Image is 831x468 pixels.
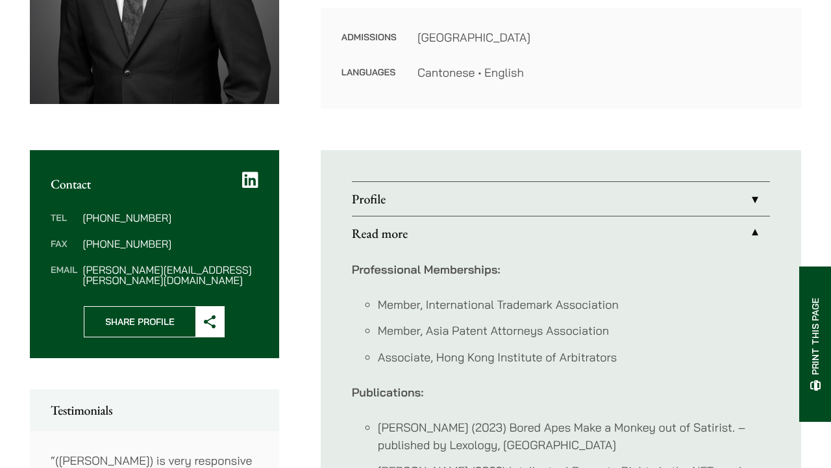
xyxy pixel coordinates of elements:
strong: Professional Memberships: [352,262,501,277]
dt: Email [51,265,77,285]
dd: [PHONE_NUMBER] [82,213,258,223]
dd: [GEOGRAPHIC_DATA] [417,29,780,46]
dd: [PERSON_NAME][EMAIL_ADDRESS][PERSON_NAME][DOMAIN_NAME] [82,265,258,285]
a: Profile [352,182,770,216]
li: Member, Asia Patent Attorneys Association [378,322,770,339]
dt: Languages [341,64,397,81]
dt: Fax [51,239,77,265]
li: Member, International Trademark Association [378,296,770,313]
dt: Admissions [341,29,397,64]
li: Associate, Hong Kong Institute of Arbitrators [378,348,770,366]
dt: Tel [51,213,77,239]
h2: Testimonials [51,402,258,418]
a: Read more [352,216,770,250]
dd: [PHONE_NUMBER] [82,239,258,249]
dd: Cantonese • English [417,64,780,81]
li: [PERSON_NAME] (2023) Bored Apes Make a Monkey out of Satirist. – published by Lexology, [GEOGRAPH... [378,419,770,454]
strong: Publications: [352,385,424,400]
span: Share Profile [84,307,195,337]
h2: Contact [51,176,258,192]
a: LinkedIn [242,171,258,189]
button: Share Profile [84,306,225,337]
